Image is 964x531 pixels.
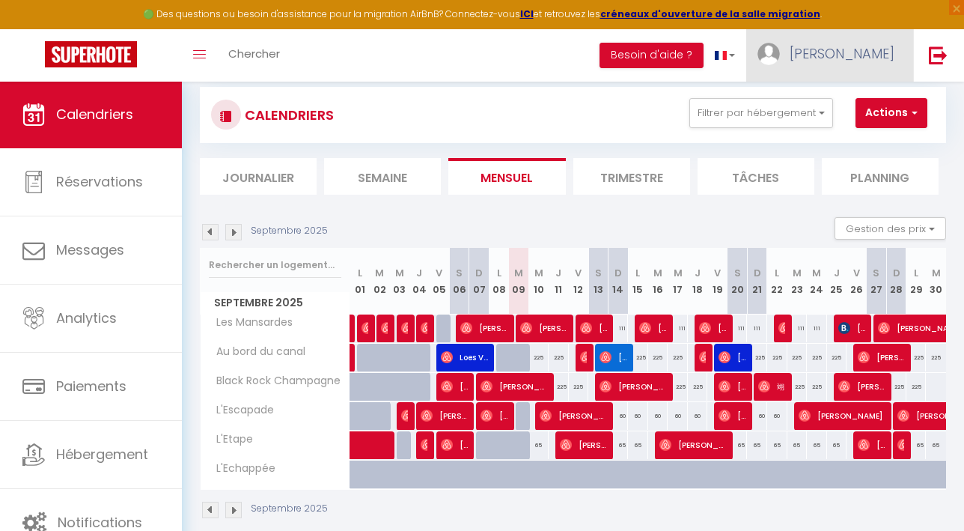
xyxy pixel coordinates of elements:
[600,7,820,20] a: créneaux d'ouverture de la salle migration
[699,314,726,342] span: [PERSON_NAME]
[807,315,827,342] div: 111
[575,266,582,280] abbr: V
[436,266,442,280] abbr: V
[251,224,328,238] p: Septembre 2025
[648,248,668,315] th: 16
[853,266,860,280] abbr: V
[203,402,278,419] span: L'Escapade
[497,266,501,280] abbr: L
[639,314,666,342] span: [PERSON_NAME]
[600,372,667,401] span: [PERSON_NAME]
[695,266,701,280] abbr: J
[481,372,548,401] span: [PERSON_NAME]
[344,315,352,343] a: [PERSON_NAME]
[914,266,918,280] abbr: L
[767,248,787,315] th: 22
[588,248,608,315] th: 13
[573,158,690,195] li: Trimestre
[628,431,648,459] div: 65
[799,401,886,430] span: [PERSON_NAME]
[926,248,946,315] th: 30
[56,240,124,259] span: Messages
[790,44,894,63] span: [PERSON_NAME]
[469,248,489,315] th: 07
[758,372,785,401] span: 翊[PERSON_NAME]
[835,217,946,240] button: Gestion des prix
[688,248,708,315] th: 18
[897,431,904,459] span: [PERSON_NAME]
[358,266,362,280] abbr: L
[698,158,814,195] li: Tâches
[555,266,561,280] abbr: J
[674,266,683,280] abbr: M
[56,172,143,191] span: Réservations
[608,431,629,459] div: 65
[401,314,408,342] span: [PERSON_NAME]
[608,402,629,430] div: 60
[838,314,865,342] span: [PERSON_NAME]
[812,266,821,280] abbr: M
[906,373,927,401] div: 225
[614,266,622,280] abbr: D
[793,266,802,280] abbr: M
[787,373,808,401] div: 225
[520,7,534,20] a: ICI
[241,98,334,132] h3: CALENDRIERS
[787,315,808,342] div: 111
[528,248,549,315] th: 10
[481,401,507,430] span: [PERSON_NAME]
[668,344,688,371] div: 225
[906,344,927,371] div: 225
[324,158,441,195] li: Semaine
[689,98,833,128] button: Filtrer par hébergement
[203,344,309,360] span: Au bord du canal
[520,314,567,342] span: [PERSON_NAME]
[807,373,827,401] div: 225
[580,314,607,342] span: [PERSON_NAME]
[448,158,565,195] li: Mensuel
[906,431,927,459] div: 65
[727,431,748,459] div: 65
[747,344,767,371] div: 225
[203,315,296,331] span: Les Mansardes
[775,266,779,280] abbr: L
[361,314,368,342] span: [PERSON_NAME]
[767,402,787,430] div: 60
[834,266,840,280] abbr: J
[449,248,469,315] th: 06
[441,431,468,459] span: [PERSON_NAME]
[344,344,352,372] a: [PERSON_NAME]
[757,43,780,65] img: ...
[807,431,827,459] div: 65
[460,314,507,342] span: [PERSON_NAME]
[560,431,607,459] span: [PERSON_NAME]
[827,431,847,459] div: 65
[668,373,688,401] div: 225
[421,431,427,459] span: [PERSON_NAME]
[648,344,668,371] div: 225
[595,266,602,280] abbr: S
[855,98,927,128] button: Actions
[926,431,946,459] div: 65
[528,344,549,371] div: 225
[747,315,767,342] div: 111
[932,266,941,280] abbr: M
[628,402,648,430] div: 60
[350,248,370,315] th: 01
[203,431,259,448] span: L'Etape
[251,502,328,516] p: Septembre 2025
[421,314,427,342] span: [PERSON_NAME]
[719,372,745,401] span: [PERSON_NAME]
[600,43,704,68] button: Besoin d'aide ?
[395,266,404,280] abbr: M
[390,248,410,315] th: 03
[534,266,543,280] abbr: M
[441,343,488,371] span: Loes Van
[628,344,648,371] div: 225
[906,248,927,315] th: 29
[807,344,827,371] div: 225
[827,344,847,371] div: 225
[228,46,280,61] span: Chercher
